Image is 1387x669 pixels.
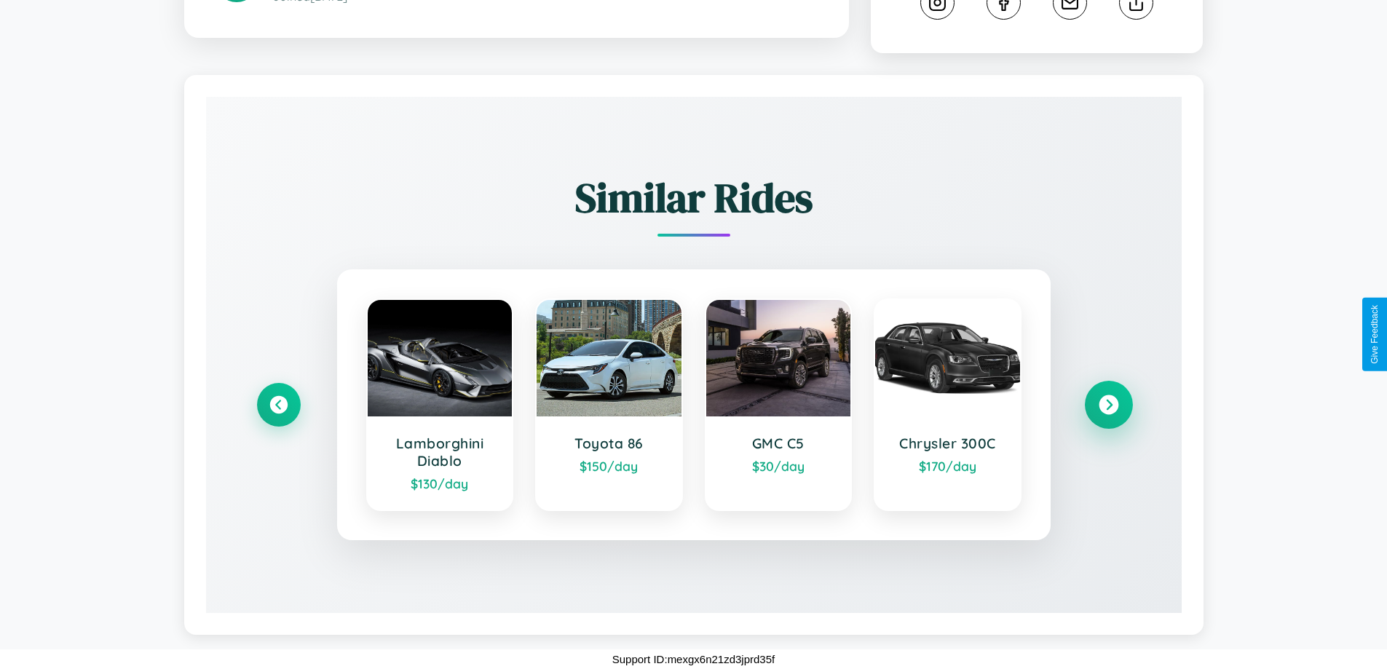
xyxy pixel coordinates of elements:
div: $ 30 /day [721,458,837,474]
a: Toyota 86$150/day [535,298,683,511]
h3: Chrysler 300C [890,435,1005,452]
div: $ 170 /day [890,458,1005,474]
div: Give Feedback [1370,305,1380,364]
div: $ 150 /day [551,458,667,474]
a: GMC C5$30/day [705,298,853,511]
h3: Toyota 86 [551,435,667,452]
h3: GMC C5 [721,435,837,452]
a: Chrysler 300C$170/day [874,298,1022,511]
div: $ 130 /day [382,475,498,491]
a: Lamborghini Diablo$130/day [366,298,514,511]
h3: Lamborghini Diablo [382,435,498,470]
h2: Similar Rides [257,170,1131,226]
p: Support ID: mexgx6n21zd3jprd35f [612,649,775,669]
